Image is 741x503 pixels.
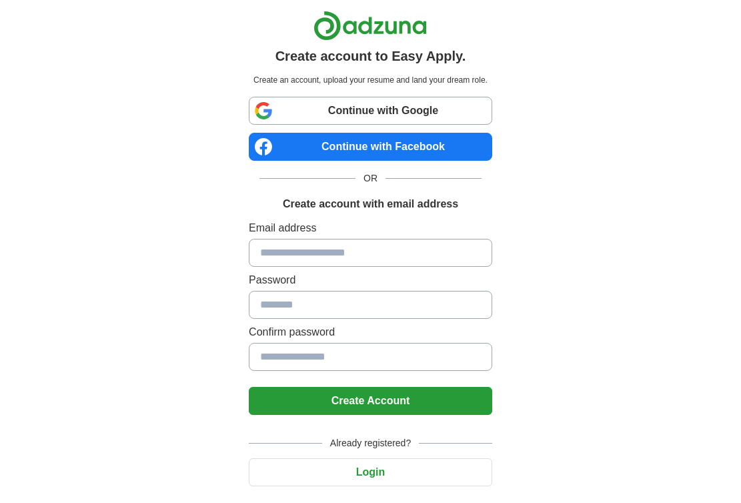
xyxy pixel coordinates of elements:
a: Continue with Google [249,97,492,125]
span: OR [355,171,386,185]
button: Login [249,458,492,486]
a: Continue with Facebook [249,133,492,161]
label: Confirm password [249,324,492,340]
a: Login [249,466,492,478]
p: Create an account, upload your resume and land your dream role. [251,74,490,86]
label: Password [249,272,492,288]
label: Email address [249,220,492,236]
button: Create Account [249,387,492,415]
h1: Create account to Easy Apply. [275,46,466,66]
img: Adzuna logo [313,11,427,41]
span: Already registered? [322,436,419,450]
h1: Create account with email address [283,196,458,212]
